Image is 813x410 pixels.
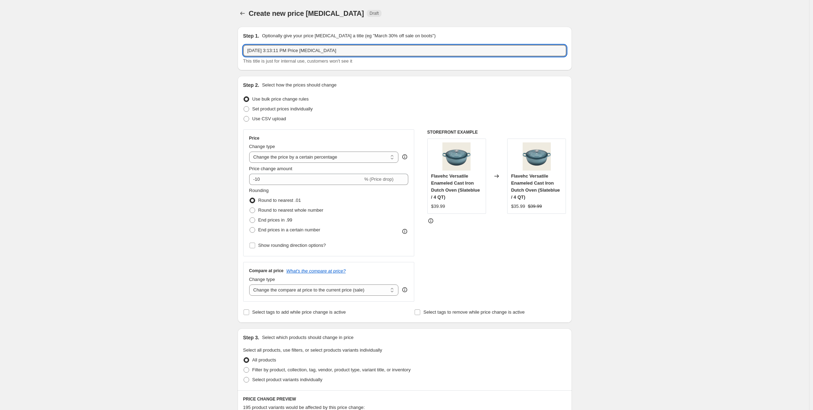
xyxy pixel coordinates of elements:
[252,106,313,111] span: Set product prices individually
[243,405,365,410] span: 195 product variants would be affected by this price change:
[401,153,408,160] div: help
[401,286,408,293] div: help
[243,334,259,341] h2: Step 3.
[427,129,566,135] h6: STOREFRONT EXAMPLE
[258,217,292,223] span: End prices in .99
[258,243,326,248] span: Show rounding direction options?
[243,32,259,39] h2: Step 1.
[262,32,435,39] p: Optionally give your price [MEDICAL_DATA] a title (eg "March 30% off sale on boots")
[431,173,480,200] span: Flavehc Versatile Enameled Cast Iron Dutch Oven (Slateblue / 4 QT)
[286,268,346,274] button: What's the compare at price?
[262,82,336,89] p: Select how the prices should change
[364,177,393,182] span: % (Price drop)
[252,377,322,382] span: Select product variants individually
[249,174,363,185] input: -15
[249,144,275,149] span: Change type
[249,135,259,141] h3: Price
[523,142,551,171] img: 61mJqCpjwCL_80x.jpg
[243,396,566,402] h6: PRICE CHANGE PREVIEW
[243,347,382,353] span: Select all products, use filters, or select products variants individually
[243,58,352,64] span: This title is just for internal use, customers won't see it
[238,8,247,18] button: Price change jobs
[249,9,364,17] span: Create new price [MEDICAL_DATA]
[252,309,346,315] span: Select tags to add while price change is active
[252,357,276,363] span: All products
[252,96,309,102] span: Use bulk price change rules
[258,207,323,213] span: Round to nearest whole number
[249,188,269,193] span: Rounding
[243,82,259,89] h2: Step 2.
[258,227,320,232] span: End prices in a certain number
[528,203,542,210] strike: $39.99
[252,367,411,372] span: Filter by product, collection, tag, vendor, product type, variant title, or inventory
[249,268,284,274] h3: Compare at price
[511,173,560,200] span: Flavehc Versatile Enameled Cast Iron Dutch Oven (Slateblue / 4 QT)
[423,309,525,315] span: Select tags to remove while price change is active
[511,203,525,210] div: $35.99
[249,277,275,282] span: Change type
[243,45,566,56] input: 30% off holiday sale
[258,198,301,203] span: Round to nearest .01
[252,116,286,121] span: Use CSV upload
[262,334,353,341] p: Select which products should change in price
[370,11,379,16] span: Draft
[249,166,292,171] span: Price change amount
[442,142,471,171] img: 61mJqCpjwCL_80x.jpg
[431,203,445,210] div: $39.99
